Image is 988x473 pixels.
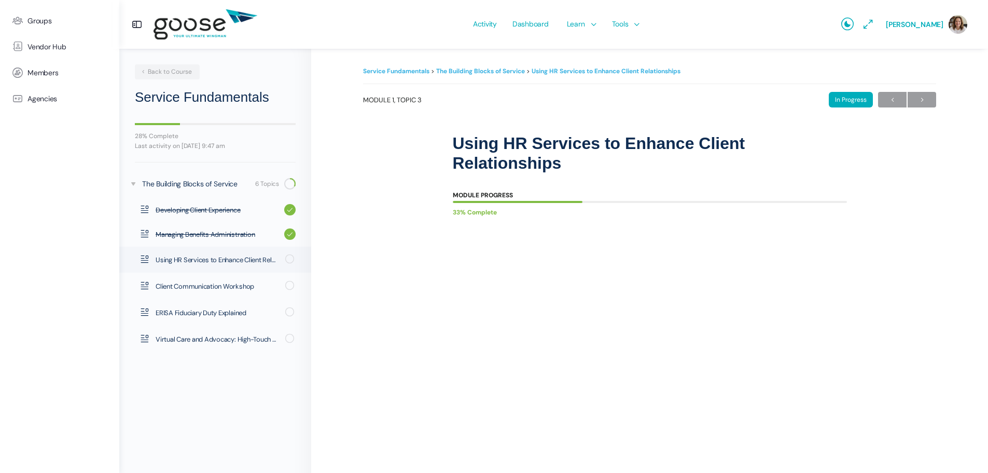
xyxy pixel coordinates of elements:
[27,69,58,77] span: Members
[936,423,988,473] iframe: Chat Widget
[156,308,279,318] span: ERISA Fiduciary Duty Explained
[5,34,114,60] a: Vendor Hub
[363,67,429,75] a: Service Fundamentals
[119,326,311,352] a: Virtual Care and Advocacy: High-Touch Strategies for Self-Funded and Fully Insured Clients
[453,133,847,173] h1: Using HR Services to Enhance Client Relationships
[5,86,114,112] a: Agencies
[908,92,936,107] a: Next→
[119,222,311,246] a: Managing Benefits Administration
[908,93,936,107] span: →
[135,143,296,149] div: Last activity on [DATE] 9:47 am
[156,255,279,265] span: Using HR Services to Enhance Client Relationships
[135,133,296,139] div: 28% Complete
[453,206,837,220] div: 33% Complete
[156,229,279,240] span: Managing Benefits Administration
[156,205,279,215] span: Developing Client Experience
[140,67,192,76] span: Back to Course
[5,8,114,34] a: Groups
[119,300,311,326] a: ERISA Fiduciary Duty Explained
[453,192,513,198] div: Module Progress
[878,93,907,107] span: ←
[119,247,311,273] a: Using HR Services to Enhance Client Relationships
[363,97,422,103] span: Module 1, Topic 3
[453,228,847,450] iframe: To enrich screen reader interactions, please activate Accessibility in Grammarly extension settings
[119,170,311,197] a: The Building Blocks of Service 6 Topics
[532,67,680,75] a: Using HR Services to Enhance Client Relationships
[142,178,252,190] div: The Building Blocks of Service
[5,60,114,86] a: Members
[886,20,943,29] span: [PERSON_NAME]
[27,17,52,25] span: Groups
[156,281,279,292] span: Client Communication Workshop
[119,198,311,222] a: Developing Client Experience
[135,87,296,107] h2: Service Fundamentals
[878,92,907,107] a: ←Previous
[135,64,200,79] a: Back to Course
[119,273,311,299] a: Client Communication Workshop
[156,334,279,345] span: Virtual Care and Advocacy: High-Touch Strategies for Self-Funded and Fully Insured Clients
[27,94,57,103] span: Agencies
[255,179,279,189] div: 6 Topics
[27,43,66,51] span: Vendor Hub
[436,67,525,75] a: The Building Blocks of Service
[829,92,873,107] div: In Progress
